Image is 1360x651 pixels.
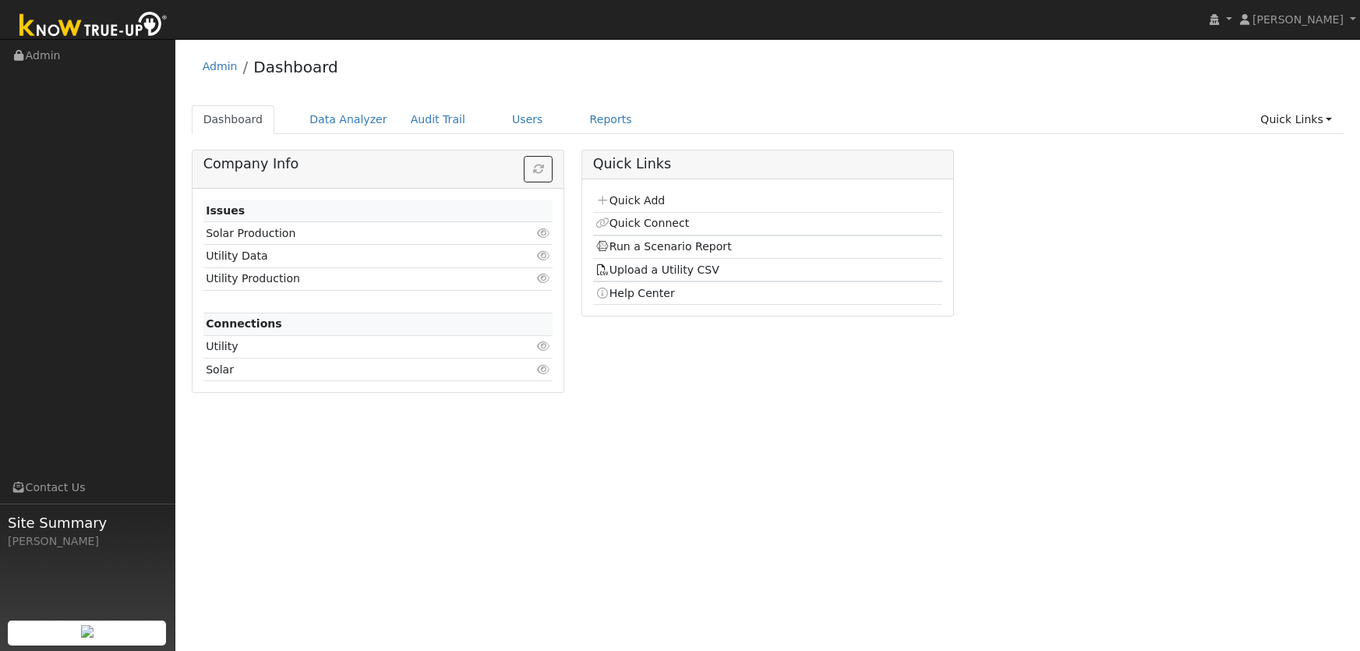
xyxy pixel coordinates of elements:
strong: Issues [206,204,245,217]
a: Dashboard [192,105,275,134]
td: Solar [203,359,496,381]
td: Utility Data [203,245,496,267]
i: Click to view [536,250,550,261]
span: Site Summary [8,512,167,533]
a: Dashboard [253,58,338,76]
i: Click to view [536,364,550,375]
img: retrieve [81,625,94,638]
img: Know True-Up [12,9,175,44]
a: Data Analyzer [298,105,399,134]
i: Click to view [536,228,550,239]
a: Reports [578,105,644,134]
a: Quick Links [1249,105,1344,134]
td: Utility Production [203,267,496,290]
a: Run a Scenario Report [595,240,732,253]
i: Click to view [536,273,550,284]
a: Help Center [595,287,675,299]
td: Solar Production [203,222,496,245]
h5: Quick Links [593,156,943,172]
a: Admin [203,60,238,73]
td: Utility [203,335,496,358]
a: Quick Connect [595,217,689,229]
a: Quick Add [595,194,665,207]
i: Click to view [536,341,550,352]
a: Upload a Utility CSV [595,264,719,276]
span: [PERSON_NAME] [1252,13,1344,26]
a: Audit Trail [399,105,477,134]
div: [PERSON_NAME] [8,533,167,550]
strong: Connections [206,317,282,330]
h5: Company Info [203,156,553,172]
a: Users [500,105,555,134]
